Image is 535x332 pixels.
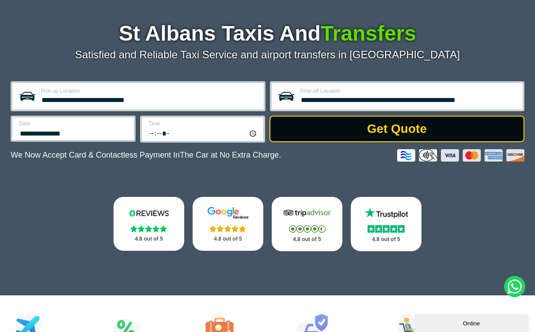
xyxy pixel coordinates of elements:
[209,225,246,232] img: Stars
[272,197,342,251] a: Tripadvisor Stars 4.8 out of 5
[114,197,184,251] a: Reviews.io Stars 4.8 out of 5
[360,234,412,245] p: 4.8 out of 5
[148,121,258,126] label: Time
[414,313,531,332] iframe: chat widget
[11,23,524,44] h1: St Albans Taxis And
[281,207,333,219] img: Tripadvisor
[269,116,524,142] button: Get Quote
[180,151,281,159] span: The Car at No Extra Charge.
[397,149,524,162] img: Credit And Debit Cards
[41,88,258,94] label: Pick-up Location
[351,197,421,251] a: Trustpilot Stars 4.8 out of 5
[130,225,167,232] img: Stars
[123,234,175,245] p: 4.8 out of 5
[123,207,175,219] img: Reviews.io
[360,207,412,219] img: Trustpilot
[368,225,405,233] img: Stars
[11,151,281,160] p: We Now Accept Card & Contactless Payment In
[289,225,326,233] img: Stars
[300,88,517,94] label: Drop-off Location
[11,49,524,61] p: Satisfied and Reliable Taxi Service and airport transfers in [GEOGRAPHIC_DATA]
[202,207,254,219] img: Google
[19,121,129,126] label: Date
[281,234,333,245] p: 4.8 out of 5
[202,234,254,245] p: 4.8 out of 5
[193,197,263,251] a: Google Stars 4.8 out of 5
[321,22,416,45] span: Transfers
